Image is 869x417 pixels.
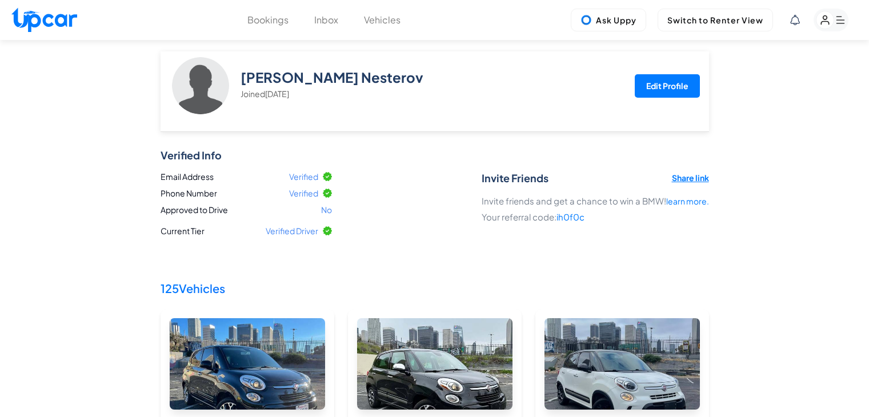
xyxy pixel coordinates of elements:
[482,193,709,225] p: Invite friends and get a chance to win a BMW! Your referral code:
[658,9,773,31] button: Switch to Renter View
[323,189,332,198] img: Verified Icon
[161,187,332,199] li: Phone Number
[161,282,709,295] h2: 125 Vehicles
[571,9,646,31] button: Ask Uppy
[321,204,332,216] div: No
[161,171,332,183] li: Email Address
[364,13,401,27] button: Vehicles
[323,226,332,235] img: Verified Icon
[11,7,77,32] img: Upcar Logo
[170,318,325,410] img: Fiat 500L 2016
[580,14,592,26] img: Uppy
[544,318,700,410] img: Fiat 500L 2017
[156,220,337,242] li: Current Tier
[314,13,338,27] button: Inbox
[261,223,337,239] div: Verified Driver
[666,196,709,206] a: learn more.
[172,57,229,114] img: User
[672,172,709,193] div: Share link
[241,88,626,99] p: Joined [DATE]
[161,204,332,216] li: Approved to Drive
[247,13,289,27] button: Bookings
[482,172,548,185] h2: Invite Friends
[556,211,584,222] span: ih0f0c
[289,171,332,183] div: Verified
[357,318,512,410] img: Fiat 500L 2019
[289,187,332,199] div: Verified
[161,149,470,162] h2: Verified Info
[241,69,626,100] h1: [PERSON_NAME] Nesterov
[635,74,700,98] button: Edit Profile
[323,172,332,181] img: Verified Icon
